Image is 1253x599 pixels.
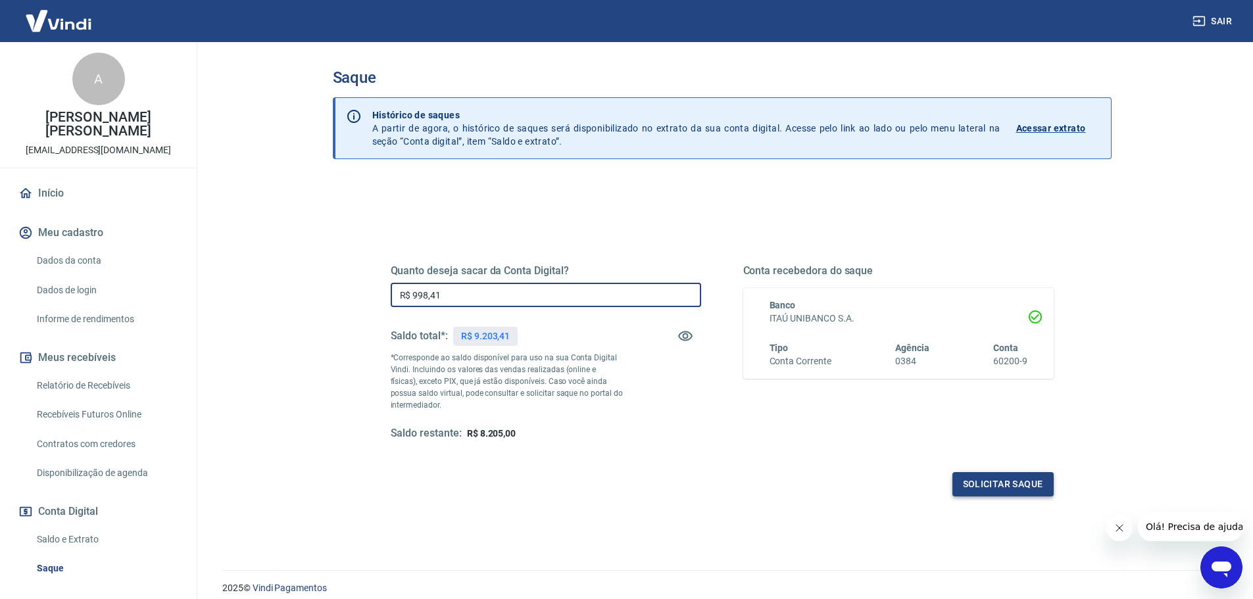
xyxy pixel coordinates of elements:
span: Banco [770,300,796,310]
iframe: Mensagem da empresa [1138,512,1242,541]
h5: Quanto deseja sacar da Conta Digital? [391,264,701,277]
iframe: Botão para abrir a janela de mensagens [1200,546,1242,588]
a: Saque [32,555,181,582]
a: Disponibilização de agenda [32,460,181,487]
button: Meu cadastro [16,218,181,247]
img: Vindi [16,1,101,41]
span: Conta [993,343,1018,353]
iframe: Fechar mensagem [1106,515,1133,541]
button: Sair [1190,9,1237,34]
a: Vindi Pagamentos [253,583,327,593]
p: Acessar extrato [1016,122,1086,135]
h5: Saldo restante: [391,427,462,441]
h6: ITAÚ UNIBANCO S.A. [770,312,1027,325]
p: R$ 9.203,41 [461,329,510,343]
span: R$ 8.205,00 [467,428,516,439]
h3: Saque [333,68,1112,87]
a: Início [16,179,181,208]
span: Olá! Precisa de ajuda? [8,9,111,20]
a: Relatório de Recebíveis [32,372,181,399]
p: [EMAIL_ADDRESS][DOMAIN_NAME] [26,143,171,157]
span: Tipo [770,343,789,353]
div: A [72,53,125,105]
h5: Saldo total*: [391,329,448,343]
h6: Conta Corrente [770,354,831,368]
button: Meus recebíveis [16,343,181,372]
h6: 60200-9 [993,354,1027,368]
a: Saldo e Extrato [32,526,181,553]
a: Acessar extrato [1016,108,1100,148]
a: Contratos com credores [32,431,181,458]
span: Agência [895,343,929,353]
a: Dados da conta [32,247,181,274]
p: A partir de agora, o histórico de saques será disponibilizado no extrato da sua conta digital. Ac... [372,108,1000,148]
p: Histórico de saques [372,108,1000,122]
a: Recebíveis Futuros Online [32,401,181,428]
h6: 0384 [895,354,929,368]
button: Conta Digital [16,497,181,526]
a: Dados de login [32,277,181,304]
p: [PERSON_NAME] [PERSON_NAME] [11,110,186,138]
button: Solicitar saque [952,472,1054,496]
a: Informe de rendimentos [32,306,181,333]
h5: Conta recebedora do saque [743,264,1054,277]
p: *Corresponde ao saldo disponível para uso na sua Conta Digital Vindi. Incluindo os valores das ve... [391,352,624,411]
p: 2025 © [222,581,1221,595]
